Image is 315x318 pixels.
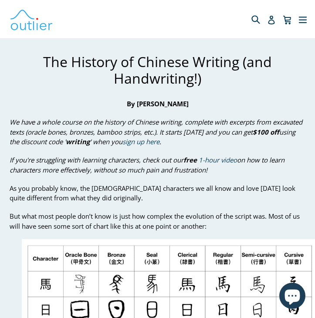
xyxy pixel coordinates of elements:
inbox-online-store-chat: Shopify online store chat [277,283,308,311]
a: 1-hour video [199,156,237,165]
span: As you probably know, the [DEMOGRAPHIC_DATA] characters we all know and love [DATE] look quite di... [10,184,295,203]
span: If you're struggling with learning characters, check out our on how to learn characters more effe... [10,156,285,174]
span: But what most people don’t know is just how complex the evolution of the script was. Most of us w... [10,212,300,230]
a: sign up here [122,137,159,146]
span: The History of Chinese Writing (and Handwriting!) [43,52,272,88]
strong: free [183,156,197,164]
span: We have a whole course on the history of Chinese writing, complete with excerpts from excavated t... [10,118,302,146]
img: Outlier Linguistics [10,7,53,32]
strong: By [PERSON_NAME] [127,99,189,108]
strong: writing [66,137,90,146]
strong: $100 off [253,128,279,136]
